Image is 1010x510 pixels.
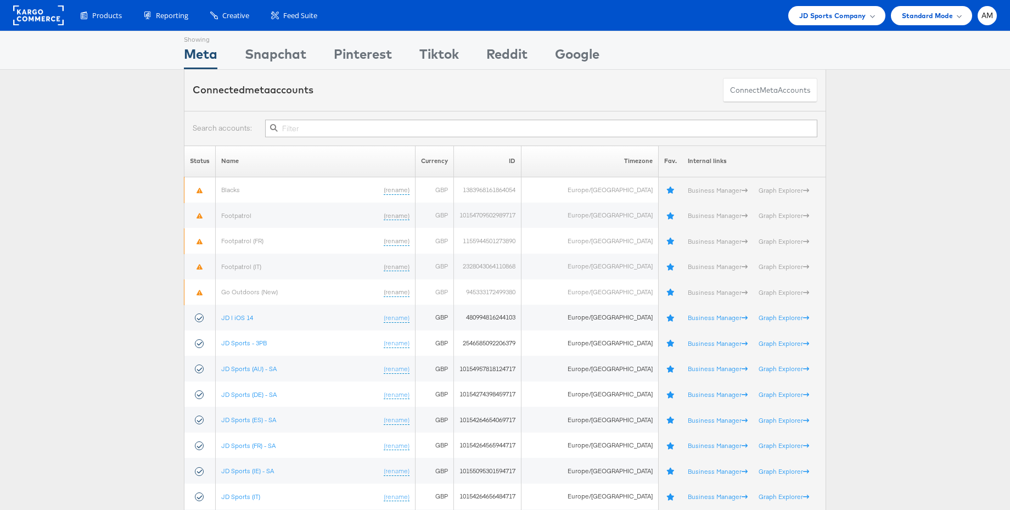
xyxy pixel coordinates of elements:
[384,287,409,296] a: (rename)
[416,407,454,433] td: GBP
[221,339,267,347] a: JD Sports - 3PB
[184,31,217,44] div: Showing
[419,44,459,69] div: Tiktok
[902,10,953,21] span: Standard Mode
[521,145,658,177] th: Timezone
[688,416,748,424] a: Business Manager
[221,287,278,295] a: Go Outdoors (New)
[688,211,748,219] a: Business Manager
[384,236,409,245] a: (rename)
[416,145,454,177] th: Currency
[416,356,454,382] td: GBP
[521,356,658,382] td: Europe/[GEOGRAPHIC_DATA]
[221,390,277,398] a: JD Sports (DE) - SA
[454,407,521,433] td: 10154264654069717
[416,433,454,458] td: GBP
[384,262,409,271] a: (rename)
[245,83,270,96] span: meta
[454,356,521,382] td: 10154957818124717
[454,279,521,305] td: 945333172499380
[384,364,409,373] a: (rename)
[384,185,409,194] a: (rename)
[221,236,263,244] a: Footpatrol (FR)
[384,390,409,399] a: (rename)
[521,254,658,279] td: Europe/[GEOGRAPHIC_DATA]
[759,492,809,500] a: Graph Explorer
[521,433,658,458] td: Europe/[GEOGRAPHIC_DATA]
[221,262,261,270] a: Footpatrol (IT)
[184,145,216,177] th: Status
[454,177,521,203] td: 1383968161864054
[454,458,521,484] td: 10155095301594717
[688,288,748,296] a: Business Manager
[216,145,416,177] th: Name
[384,313,409,322] a: (rename)
[688,339,748,347] a: Business Manager
[759,365,809,373] a: Graph Explorer
[221,492,260,500] a: JD Sports (IT)
[416,254,454,279] td: GBP
[688,492,748,500] a: Business Manager
[688,186,748,194] a: Business Manager
[688,467,748,475] a: Business Manager
[384,466,409,475] a: (rename)
[759,288,809,296] a: Graph Explorer
[416,330,454,356] td: GBP
[221,313,253,321] a: JD | iOS 14
[416,305,454,330] td: GBP
[454,382,521,407] td: 10154274398459717
[521,203,658,228] td: Europe/[GEOGRAPHIC_DATA]
[723,78,817,103] button: ConnectmetaAccounts
[521,228,658,254] td: Europe/[GEOGRAPHIC_DATA]
[454,330,521,356] td: 2546585092206379
[334,44,392,69] div: Pinterest
[221,211,251,219] a: Footpatrol
[981,12,994,19] span: AM
[416,228,454,254] td: GBP
[384,441,409,450] a: (rename)
[454,433,521,458] td: 10154264565944717
[454,145,521,177] th: ID
[688,390,748,398] a: Business Manager
[454,203,521,228] td: 10154709502989717
[283,10,317,21] span: Feed Suite
[688,365,748,373] a: Business Manager
[454,254,521,279] td: 2328043064110868
[384,492,409,501] a: (rename)
[521,407,658,433] td: Europe/[GEOGRAPHIC_DATA]
[688,313,748,321] a: Business Manager
[760,85,778,96] span: meta
[688,262,748,270] a: Business Manager
[759,211,809,219] a: Graph Explorer
[688,441,748,449] a: Business Manager
[555,44,599,69] div: Google
[265,120,817,137] input: Filter
[416,484,454,509] td: GBP
[416,203,454,228] td: GBP
[521,382,658,407] td: Europe/[GEOGRAPHIC_DATA]
[521,484,658,509] td: Europe/[GEOGRAPHIC_DATA]
[521,279,658,305] td: Europe/[GEOGRAPHIC_DATA]
[92,10,122,21] span: Products
[193,83,313,97] div: Connected accounts
[759,390,809,398] a: Graph Explorer
[759,262,809,270] a: Graph Explorer
[688,237,748,245] a: Business Manager
[245,44,306,69] div: Snapchat
[521,177,658,203] td: Europe/[GEOGRAPHIC_DATA]
[416,279,454,305] td: GBP
[184,44,217,69] div: Meta
[759,339,809,347] a: Graph Explorer
[799,10,866,21] span: JD Sports Company
[222,10,249,21] span: Creative
[521,305,658,330] td: Europe/[GEOGRAPHIC_DATA]
[384,211,409,220] a: (rename)
[221,185,240,193] a: Blacks
[486,44,528,69] div: Reddit
[454,305,521,330] td: 480994816244103
[221,415,276,423] a: JD Sports (ES) - SA
[221,364,277,372] a: JD Sports (AU) - SA
[156,10,188,21] span: Reporting
[384,339,409,348] a: (rename)
[416,382,454,407] td: GBP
